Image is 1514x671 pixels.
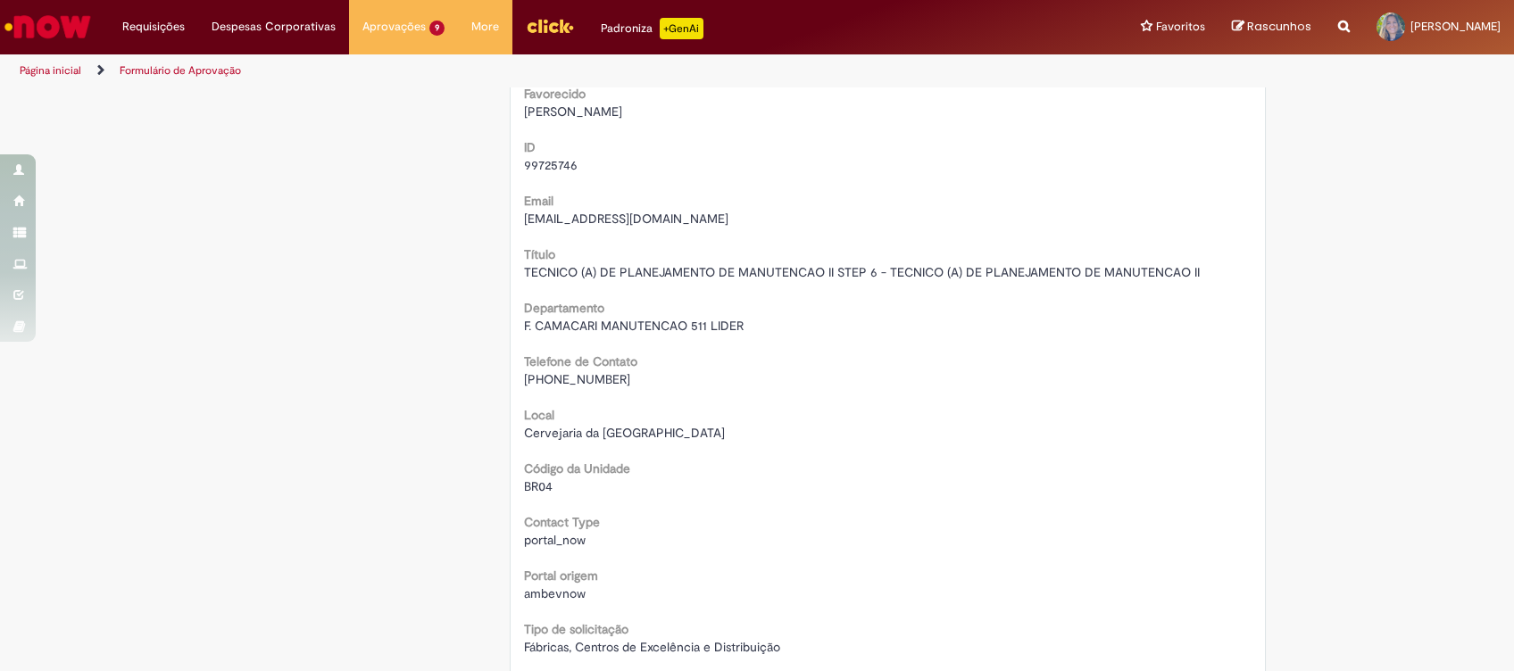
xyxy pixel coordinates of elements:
b: Telefone de Contato [524,353,637,369]
span: TECNICO (A) DE PLANEJAMENTO DE MANUTENCAO II STEP 6 - TECNICO (A) DE PLANEJAMENTO DE MANUTENCAO II [524,264,1200,280]
b: Local [524,407,554,423]
span: [PERSON_NAME] [524,104,622,120]
span: Aprovações [362,18,426,36]
b: ID [524,139,536,155]
span: Favoritos [1156,18,1205,36]
img: click_logo_yellow_360x200.png [526,12,574,39]
span: [PERSON_NAME] [1410,19,1501,34]
ul: Trilhas de página [13,54,996,87]
a: Página inicial [20,63,81,78]
span: Despesas Corporativas [212,18,336,36]
b: Favorecido [524,86,586,102]
b: Email [524,193,553,209]
span: More [471,18,499,36]
img: ServiceNow [2,9,94,45]
span: Cervejaria da [GEOGRAPHIC_DATA] [524,425,725,441]
span: Rascunhos [1247,18,1311,35]
span: portal_now [524,532,586,548]
span: ambevnow [524,585,586,601]
span: 9 [429,21,445,36]
span: Fábricas, Centros de Excelência e Distribuição [524,639,780,655]
span: 99725746 [524,157,578,173]
span: Requisições [122,18,185,36]
p: +GenAi [660,18,703,39]
b: Departamento [524,300,604,316]
b: Tipo de solicitação [524,621,628,637]
a: Rascunhos [1232,19,1311,36]
b: Contact Type [524,514,600,530]
a: Formulário de Aprovação [120,63,241,78]
span: [EMAIL_ADDRESS][DOMAIN_NAME] [524,211,728,227]
div: Padroniza [601,18,703,39]
span: BR04 [524,478,553,494]
span: F. CAMACARI MANUTENCAO 511 LIDER [524,318,744,334]
b: Portal origem [524,567,598,584]
span: [PHONE_NUMBER] [524,371,630,387]
b: Título [524,246,555,262]
b: Código da Unidade [524,460,630,476]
